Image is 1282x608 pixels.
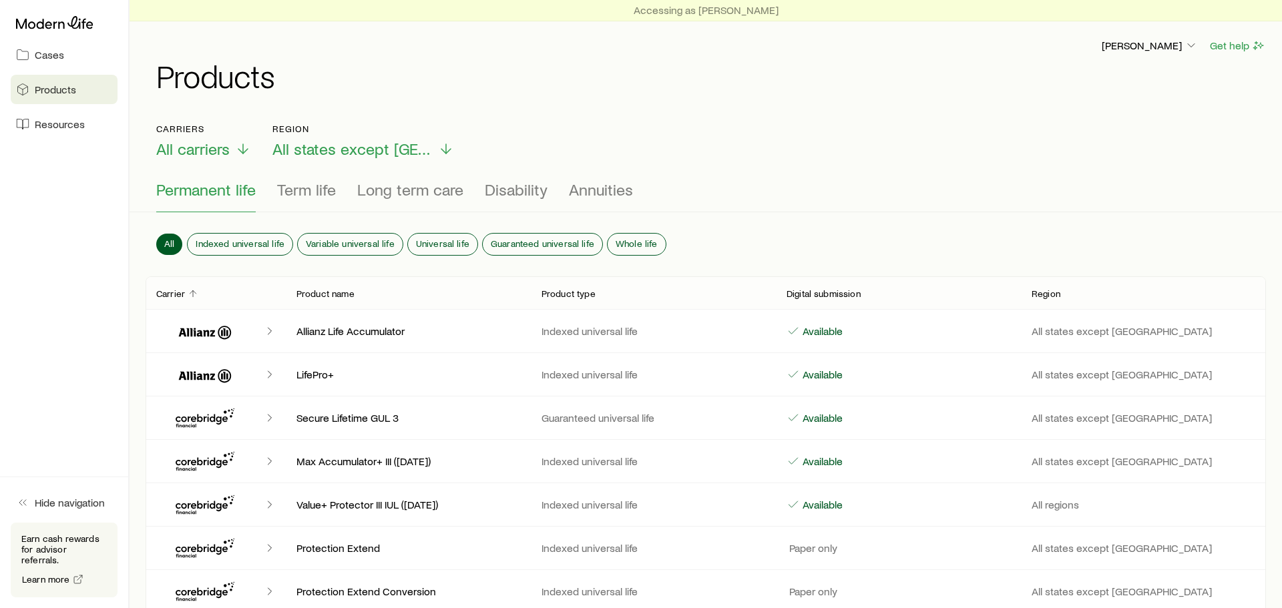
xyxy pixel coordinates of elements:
[1032,288,1060,299] p: Region
[156,123,251,134] p: Carriers
[11,523,118,597] div: Earn cash rewards for advisor referrals.Learn more
[542,454,765,468] p: Indexed universal life
[1032,411,1255,424] p: All states except [GEOGRAPHIC_DATA]
[1032,324,1255,338] p: All states except [GEOGRAPHIC_DATA]
[542,368,765,381] p: Indexed universal life
[11,40,118,69] a: Cases
[35,83,76,96] span: Products
[1032,585,1255,598] p: All states except [GEOGRAPHIC_DATA]
[272,139,433,158] span: All states except [GEOGRAPHIC_DATA]
[11,109,118,139] a: Resources
[800,411,843,424] p: Available
[156,123,251,159] button: CarriersAll carriers
[485,180,548,199] span: Disability
[277,180,336,199] span: Term life
[542,324,765,338] p: Indexed universal life
[800,324,843,338] p: Available
[296,368,520,381] p: LifePro+
[22,575,70,584] span: Learn more
[196,238,284,249] span: Indexed universal life
[787,288,861,299] p: Digital submission
[1102,39,1198,52] p: [PERSON_NAME]
[164,238,174,249] span: All
[483,234,602,255] button: Guaranteed universal life
[542,411,765,424] p: Guaranteed universal life
[1032,541,1255,555] p: All states except [GEOGRAPHIC_DATA]
[35,117,85,131] span: Resources
[800,454,843,468] p: Available
[1209,38,1266,53] button: Get help
[156,139,230,158] span: All carriers
[156,180,1255,212] div: Product types
[787,585,837,598] p: Paper only
[35,496,105,509] span: Hide navigation
[11,488,118,517] button: Hide navigation
[357,180,463,199] span: Long term care
[542,585,765,598] p: Indexed universal life
[1032,454,1255,468] p: All states except [GEOGRAPHIC_DATA]
[296,324,520,338] p: Allianz Life Accumulator
[296,288,355,299] p: Product name
[616,238,658,249] span: Whole life
[800,368,843,381] p: Available
[542,498,765,511] p: Indexed universal life
[408,234,477,255] button: Universal life
[11,75,118,104] a: Products
[491,238,594,249] span: Guaranteed universal life
[35,48,64,61] span: Cases
[296,498,520,511] p: Value+ Protector III IUL ([DATE])
[800,498,843,511] p: Available
[156,288,185,299] p: Carrier
[156,180,256,199] span: Permanent life
[634,3,779,17] p: Accessing as [PERSON_NAME]
[296,454,520,468] p: Max Accumulator+ III ([DATE])
[296,585,520,598] p: Protection Extend Conversion
[272,123,454,134] p: Region
[542,541,765,555] p: Indexed universal life
[296,541,520,555] p: Protection Extend
[188,234,292,255] button: Indexed universal life
[542,288,596,299] p: Product type
[1032,368,1255,381] p: All states except [GEOGRAPHIC_DATA]
[1101,38,1199,54] button: [PERSON_NAME]
[156,234,182,255] button: All
[298,234,403,255] button: Variable universal life
[21,533,107,565] p: Earn cash rewards for advisor referrals.
[608,234,666,255] button: Whole life
[416,238,469,249] span: Universal life
[1032,498,1255,511] p: All regions
[306,238,395,249] span: Variable universal life
[272,123,454,159] button: RegionAll states except [GEOGRAPHIC_DATA]
[569,180,633,199] span: Annuities
[156,59,1266,91] h1: Products
[296,411,520,424] p: Secure Lifetime GUL 3
[787,541,837,555] p: Paper only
